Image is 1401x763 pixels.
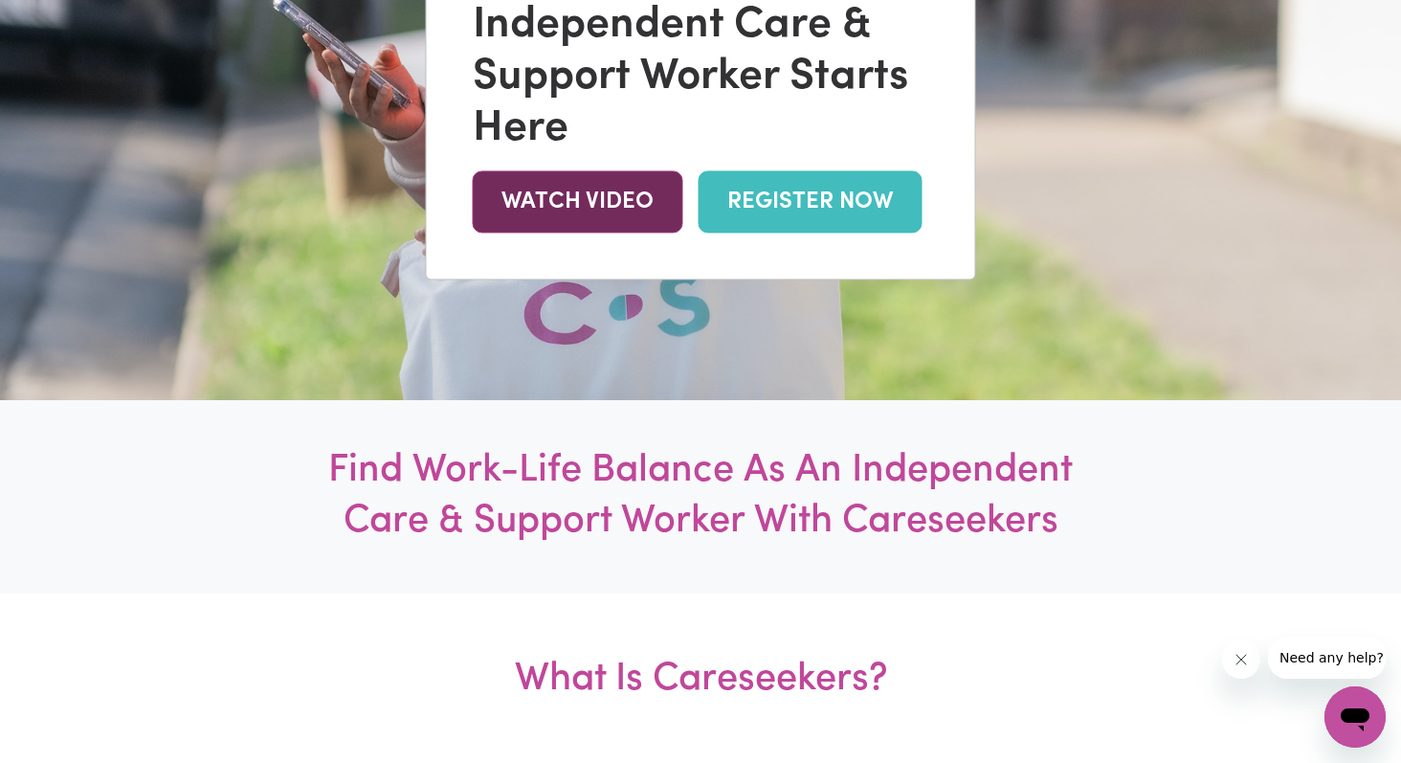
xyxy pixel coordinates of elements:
[473,171,683,234] a: WATCH VIDEO
[1222,640,1260,679] iframe: Close message
[1268,637,1386,679] iframe: Message from company
[699,171,923,234] a: REGISTER NOW
[290,446,1111,548] h1: Find Work-Life Balance As An Independent Care & Support Worker With Careseekers
[1324,686,1386,748] iframe: Button to launch messaging window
